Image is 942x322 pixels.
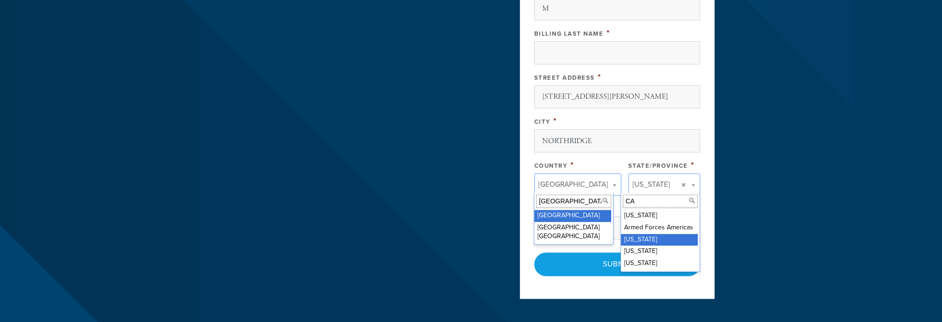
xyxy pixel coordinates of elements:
[621,222,698,234] div: Armed Forces Americas
[621,210,698,222] div: [US_STATE]
[621,234,698,246] div: [US_STATE]
[534,222,611,243] div: [GEOGRAPHIC_DATA] [GEOGRAPHIC_DATA]
[534,210,611,222] div: [GEOGRAPHIC_DATA]
[621,246,698,258] div: [US_STATE]
[621,258,698,270] div: [US_STATE]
